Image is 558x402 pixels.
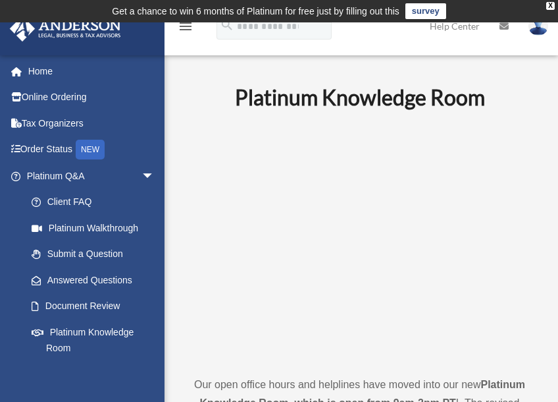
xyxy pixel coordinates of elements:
a: Tax Organizers [9,110,174,136]
a: Answered Questions [18,267,174,293]
a: menu [178,23,193,34]
a: Platinum Knowledge Room [18,319,168,361]
a: Home [9,58,174,84]
a: survey [405,3,446,19]
a: Document Review [18,293,174,320]
a: Submit a Question [18,241,174,268]
iframe: 231110_Toby_KnowledgeRoom [188,129,532,351]
a: Platinum Q&Aarrow_drop_down [9,163,174,189]
div: Get a chance to win 6 months of Platinum for free just by filling out this [112,3,399,19]
img: Anderson Advisors Platinum Portal [6,16,125,42]
div: close [546,2,555,10]
img: User Pic [528,16,548,36]
a: Online Ordering [9,84,174,111]
a: Platinum Walkthrough [18,215,174,241]
a: Client FAQ [18,189,174,215]
b: Platinum Knowledge Room [235,84,485,110]
i: menu [178,18,193,34]
div: NEW [76,140,105,159]
span: arrow_drop_down [141,163,168,190]
i: search [220,18,234,32]
a: Order StatusNEW [9,136,174,163]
